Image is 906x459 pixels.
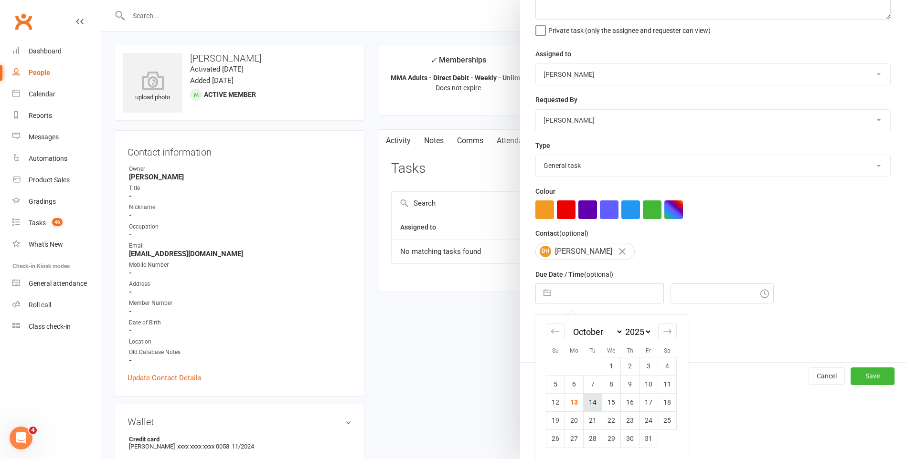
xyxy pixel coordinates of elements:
div: Automations [29,155,67,162]
td: Saturday, October 25, 2025 [658,411,677,429]
label: Due Date / Time [535,269,613,280]
small: Su [552,347,559,354]
small: We [607,347,615,354]
div: Gradings [29,198,56,205]
span: 4 [29,427,37,434]
td: Sunday, October 5, 2025 [546,375,565,393]
div: People [29,69,50,76]
span: Private task (only the assignee and requester can view) [548,23,711,34]
a: Class kiosk mode [12,316,101,337]
td: Tuesday, October 7, 2025 [584,375,602,393]
a: What's New [12,234,101,255]
span: 46 [52,218,63,226]
small: Tu [589,347,596,354]
a: Roll call [12,294,101,316]
a: Tasks 46 [12,212,101,234]
a: Dashboard [12,41,101,62]
div: Dashboard [29,47,62,55]
div: Reports [29,112,52,119]
td: Wednesday, October 22, 2025 [602,411,621,429]
small: Sa [664,347,671,354]
td: Saturday, October 11, 2025 [658,375,677,393]
div: Messages [29,133,59,141]
div: Calendar [535,315,687,459]
small: Fr [646,347,651,354]
span: DH [540,246,551,257]
td: Tuesday, October 28, 2025 [584,429,602,448]
label: Assigned to [535,49,571,59]
div: Class check-in [29,323,71,330]
small: (optional) [584,271,613,278]
td: Monday, October 27, 2025 [565,429,584,448]
small: (optional) [559,229,588,237]
td: Friday, October 31, 2025 [640,429,658,448]
div: General attendance [29,280,87,287]
td: Friday, October 17, 2025 [640,393,658,411]
div: Product Sales [29,176,70,184]
td: Friday, October 24, 2025 [640,411,658,429]
a: Product Sales [12,169,101,191]
small: Mo [570,347,578,354]
a: Calendar [12,83,101,105]
td: Thursday, October 2, 2025 [621,357,640,375]
a: General attendance kiosk mode [12,273,101,294]
iframe: Intercom live chat [10,427,32,449]
td: Sunday, October 19, 2025 [546,411,565,429]
td: Wednesday, October 8, 2025 [602,375,621,393]
label: Type [535,140,550,151]
div: Roll call [29,301,51,309]
div: What's New [29,240,63,248]
td: Thursday, October 16, 2025 [621,393,640,411]
label: Email preferences [535,313,591,323]
td: Saturday, October 18, 2025 [658,393,677,411]
td: Tuesday, October 14, 2025 [584,393,602,411]
td: Sunday, October 26, 2025 [546,429,565,448]
label: Contact [535,228,588,239]
label: Requested By [535,94,577,105]
td: Sunday, October 12, 2025 [546,393,565,411]
a: Clubworx [11,10,35,33]
div: [PERSON_NAME] [535,243,635,260]
td: Thursday, October 23, 2025 [621,411,640,429]
td: Monday, October 6, 2025 [565,375,584,393]
td: Monday, October 20, 2025 [565,411,584,429]
td: Wednesday, October 29, 2025 [602,429,621,448]
td: Friday, October 10, 2025 [640,375,658,393]
a: Messages [12,126,101,148]
td: Monday, October 13, 2025 [565,393,584,411]
a: People [12,62,101,83]
div: Tasks [29,219,46,227]
small: Th [627,347,633,354]
td: Thursday, October 9, 2025 [621,375,640,393]
a: Gradings [12,191,101,212]
label: Colour [535,186,555,197]
div: Calendar [29,90,55,98]
button: Save [851,367,895,385]
a: Automations [12,148,101,169]
div: Move forward to switch to the next month. [658,323,677,339]
td: Tuesday, October 21, 2025 [584,411,602,429]
td: Wednesday, October 15, 2025 [602,393,621,411]
a: Reports [12,105,101,126]
td: Friday, October 3, 2025 [640,357,658,375]
td: Thursday, October 30, 2025 [621,429,640,448]
td: Wednesday, October 1, 2025 [602,357,621,375]
button: Cancel [809,367,845,385]
div: Move backward to switch to the previous month. [546,323,565,339]
td: Saturday, October 4, 2025 [658,357,677,375]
